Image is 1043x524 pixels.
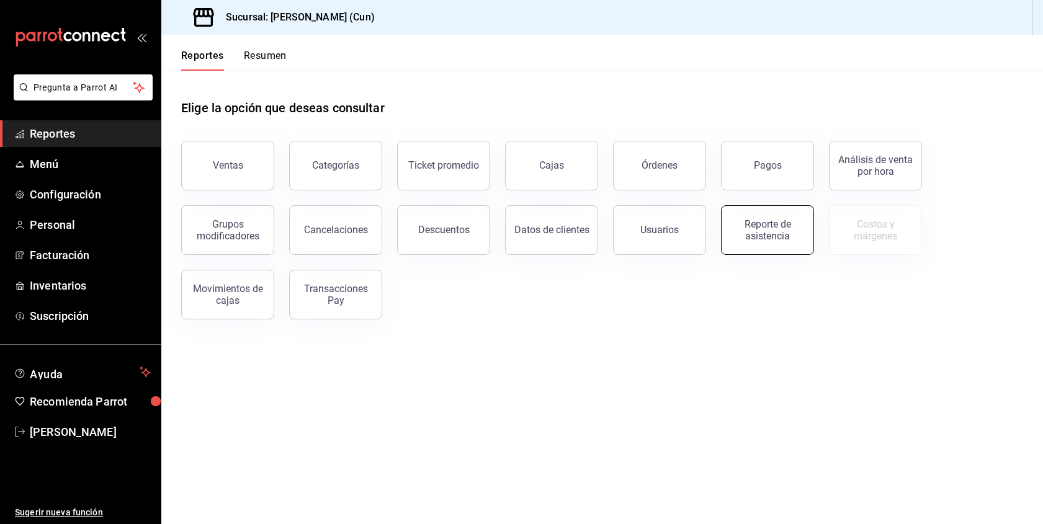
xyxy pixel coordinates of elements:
span: Recomienda Parrot [30,393,151,410]
span: Inventarios [30,277,151,294]
button: Cancelaciones [289,205,382,255]
button: Ticket promedio [397,141,490,190]
div: Usuarios [640,224,679,236]
button: Datos de clientes [505,205,598,255]
button: Pagos [721,141,814,190]
div: Datos de clientes [514,224,589,236]
button: Grupos modificadores [181,205,274,255]
button: Descuentos [397,205,490,255]
span: Facturación [30,247,151,264]
span: Suscripción [30,308,151,324]
div: navigation tabs [181,50,287,71]
button: Categorías [289,141,382,190]
div: Grupos modificadores [189,218,266,242]
div: Costos y márgenes [837,218,914,242]
div: Ventas [213,159,243,171]
h3: Sucursal: [PERSON_NAME] (Cun) [216,10,375,25]
button: Análisis de venta por hora [829,141,922,190]
span: Ayuda [30,365,135,380]
button: Cajas [505,141,598,190]
div: Ticket promedio [408,159,479,171]
button: Resumen [244,50,287,71]
div: Descuentos [418,224,470,236]
div: Órdenes [642,159,678,171]
a: Pregunta a Parrot AI [9,90,153,103]
span: Personal [30,216,151,233]
div: Transacciones Pay [297,283,374,306]
button: Ventas [181,141,274,190]
button: Transacciones Pay [289,270,382,319]
span: Menú [30,156,151,172]
button: Movimientos de cajas [181,270,274,319]
button: Reportes [181,50,224,71]
button: Pregunta a Parrot AI [14,74,153,100]
button: Contrata inventarios para ver este reporte [829,205,922,255]
div: Cancelaciones [304,224,368,236]
span: Pregunta a Parrot AI [34,81,133,94]
button: Usuarios [613,205,706,255]
div: Pagos [754,159,782,171]
h1: Elige la opción que deseas consultar [181,99,385,117]
span: [PERSON_NAME] [30,424,151,440]
span: Sugerir nueva función [15,506,151,519]
div: Reporte de asistencia [729,218,806,242]
div: Categorías [312,159,359,171]
span: Configuración [30,186,151,203]
div: Análisis de venta por hora [837,154,914,177]
button: Órdenes [613,141,706,190]
button: Reporte de asistencia [721,205,814,255]
span: Reportes [30,125,151,142]
button: open_drawer_menu [137,32,146,42]
div: Movimientos de cajas [189,283,266,306]
div: Cajas [539,159,564,171]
